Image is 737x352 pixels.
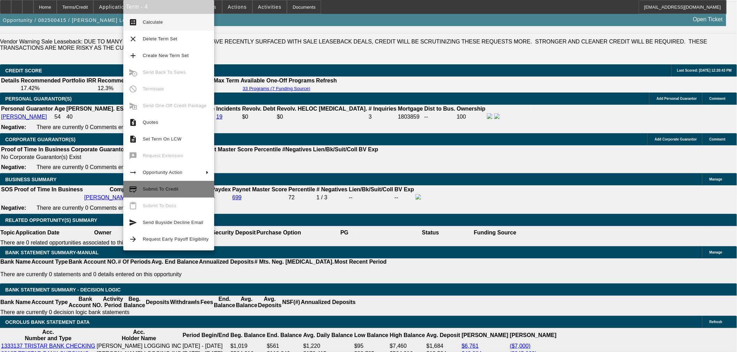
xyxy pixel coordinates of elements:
[129,235,137,243] mat-icon: arrow_forward
[14,186,83,193] th: Proof of Time In Business
[200,296,214,309] th: Fees
[1,106,53,112] b: Personal Guarantor
[211,186,231,192] b: Paydex
[316,77,338,84] th: Refresh
[96,343,182,350] td: [PERSON_NAME] LOGGING INC
[97,77,171,84] th: Recommended One Off IRR
[457,106,486,112] b: Ownership
[282,146,312,152] b: #Negatives
[230,343,266,350] td: $1,019
[368,106,396,112] b: # Inquiries
[5,177,56,182] span: BUSINESS SUMMARY
[709,97,726,101] span: Comment
[1,77,20,84] th: Details
[288,194,315,201] div: 72
[709,250,722,254] span: Manage
[66,113,127,121] td: 40
[253,0,287,14] button: Activities
[242,113,276,121] td: $0
[266,329,302,342] th: End. Balance
[354,343,389,350] td: $95
[199,258,254,265] th: Annualized Deposits
[254,146,281,152] b: Percentile
[398,113,424,121] td: 1803859
[54,113,65,121] td: 54
[143,19,163,25] span: Calculate
[223,0,252,14] button: Actions
[31,258,68,265] th: Account Type
[258,296,282,309] th: Avg. Deposits
[5,287,121,293] span: Bank Statement Summary - Decision Logic
[266,343,302,350] td: $561
[487,113,492,119] img: facebook-icon.png
[211,194,231,201] td: --
[129,185,137,193] mat-icon: credit_score
[60,226,146,239] th: Owner
[334,258,387,265] th: Most Recent Period
[456,113,486,121] td: 100
[395,186,414,192] b: BV Exp
[194,106,215,112] b: Vantage
[709,177,722,181] span: Manage
[20,77,96,84] th: Recommended Portfolio IRR
[211,226,256,239] th: Security Deposit
[398,106,423,112] b: Mortgage
[94,0,133,14] button: Application
[510,329,557,342] th: [PERSON_NAME]
[5,137,76,142] span: CORPORATE GUARANTOR(S)
[68,296,103,309] th: Bank Account NO.
[182,343,229,350] td: [DATE] - [DATE]
[214,296,235,309] th: End. Balance
[258,4,282,10] span: Activities
[349,186,393,192] b: Lien/Bk/Suit/Coll
[232,194,242,200] a: 699
[15,226,60,239] th: Application Date
[129,135,137,143] mat-icon: description
[510,343,531,349] a: ($7,000)
[151,258,199,265] th: Avg. End Balance
[5,96,72,102] span: PERSONAL GUARANTOR(S)
[424,113,456,121] td: --
[303,329,354,342] th: Avg. Daily Balance
[0,271,387,278] p: There are currently 0 statements and 0 details entered on this opportunity
[303,343,354,350] td: $1,220
[1,124,26,130] b: Negative:
[241,86,312,91] button: 33 Programs (7 Funding Source)
[690,14,726,25] a: Open Ticket
[103,296,124,309] th: Activity Period
[216,114,223,120] a: 19
[359,146,378,152] b: BV Exp
[129,168,137,177] mat-icon: arrow_right_alt
[426,329,460,342] th: Avg. Deposit
[143,36,177,41] span: Delete Term Set
[67,106,127,112] b: [PERSON_NAME]. EST
[657,97,697,101] span: Add Personal Guarantor
[461,329,509,342] th: [PERSON_NAME]
[129,18,137,26] mat-icon: calculate
[474,226,517,239] th: Funding Source
[368,113,397,121] td: 3
[5,217,97,223] span: RELATED OPPORTUNITY(S) SUMMARY
[3,17,201,23] span: Opportunity / 082500415 / [PERSON_NAME] Logging Inc / [PERSON_NAME]
[99,4,127,10] span: Application
[1,329,96,342] th: Acc. Number and Type
[37,205,184,211] span: There are currently 0 Comments entered on this opportunity
[677,69,732,72] span: Last Scored: [DATE] 12:20:43 PM
[254,258,334,265] th: # Mts. Neg. [MEDICAL_DATA].
[288,186,315,192] b: Percentile
[143,53,189,58] span: Create New Term Set
[655,137,697,141] span: Add Corporate Guarantor
[170,296,200,309] th: Withdrawls
[146,296,170,309] th: Deposits
[20,85,96,92] td: 17.42%
[129,35,137,43] mat-icon: clear
[71,146,126,152] b: Corporate Guarantor
[143,237,209,242] span: Request Early Payoff Eligibility
[68,258,118,265] th: Bank Account NO.
[388,226,474,239] th: Status
[110,186,135,192] b: Company
[198,146,253,152] b: Paynet Master Score
[313,146,357,152] b: Lien/Bk/Suit/Coll
[129,51,137,60] mat-icon: add
[317,186,348,192] b: # Negatives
